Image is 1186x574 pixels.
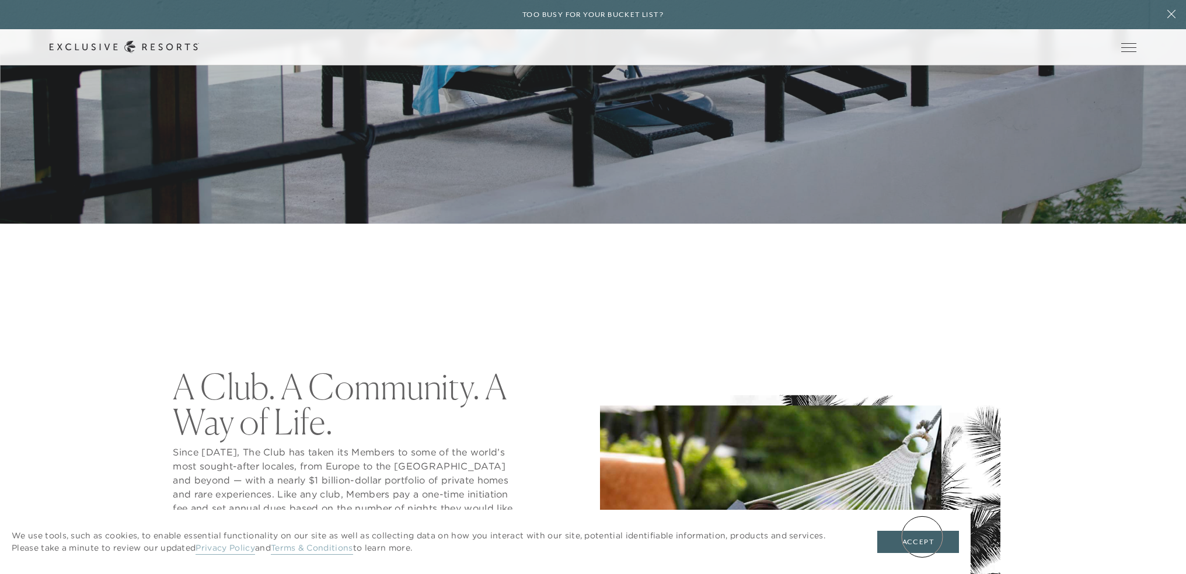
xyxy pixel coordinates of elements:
[271,542,353,555] a: Terms & Conditions
[196,542,254,555] a: Privacy Policy
[12,530,854,554] p: We use tools, such as cookies, to enable essential functionality on our site as well as collectin...
[877,531,959,553] button: Accept
[1121,43,1136,51] button: Open navigation
[522,9,664,20] h6: Too busy for your bucket list?
[173,445,515,529] p: Since [DATE], The Club has taken its Members to some of the world’s most sought-after locales, fr...
[173,369,515,439] h2: A Club. A Community. A Way of Life.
